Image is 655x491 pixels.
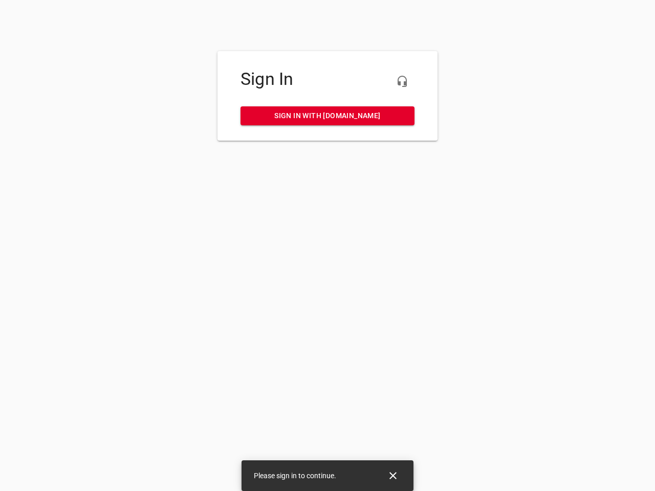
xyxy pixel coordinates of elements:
[241,106,414,125] a: Sign in with [DOMAIN_NAME]
[254,472,336,480] span: Please sign in to continue.
[390,69,414,94] button: Live Chat
[241,69,414,90] h4: Sign In
[381,463,405,488] button: Close
[249,109,406,122] span: Sign in with [DOMAIN_NAME]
